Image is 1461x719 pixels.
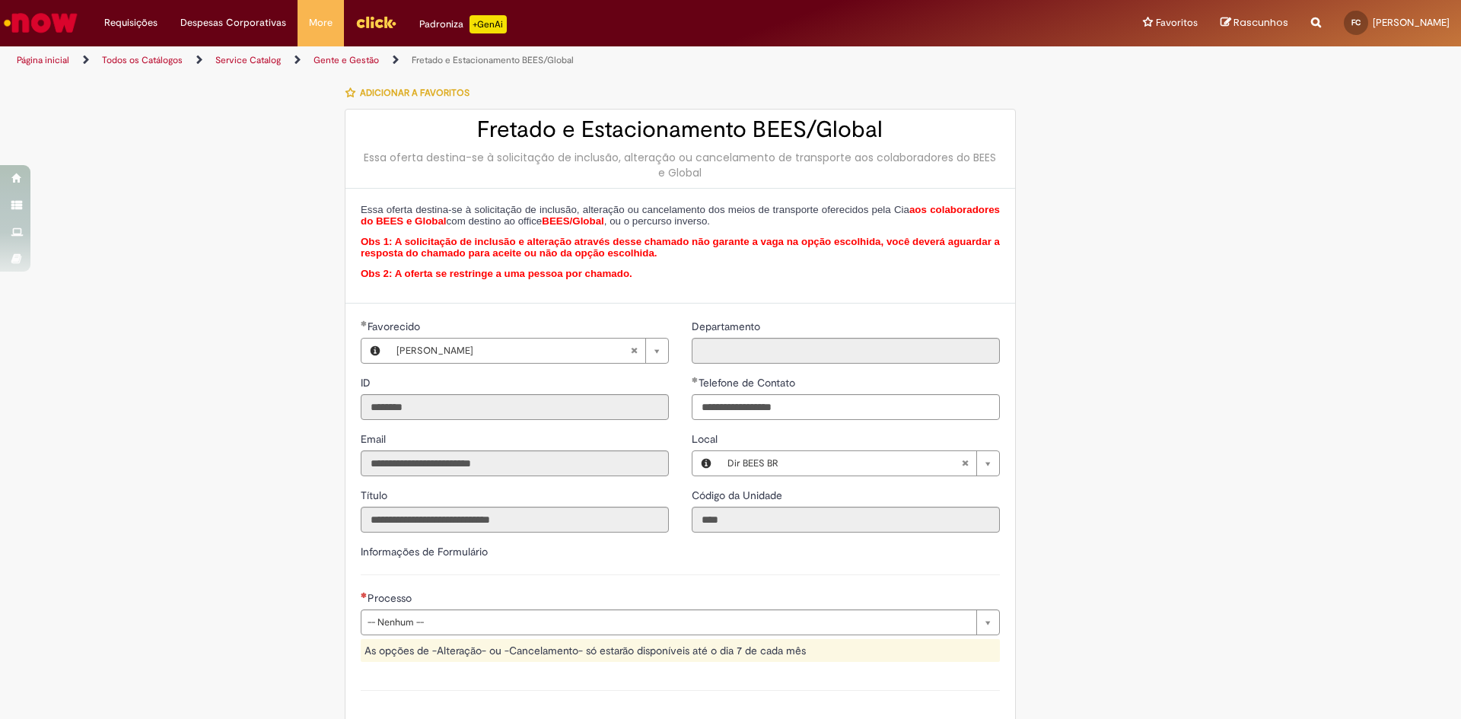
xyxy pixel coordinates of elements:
label: Somente leitura - Email [361,431,389,447]
a: Service Catalog [215,54,281,66]
img: click_logo_yellow_360x200.png [355,11,396,33]
span: Somente leitura - Departamento [692,320,763,333]
h2: Fretado e Estacionamento BEES/Global [361,117,1000,142]
span: [PERSON_NAME] [396,339,630,363]
ul: Trilhas de página [11,46,963,75]
input: Código da Unidade [692,507,1000,533]
span: Somente leitura - Código da Unidade [692,488,785,502]
span: Telefone de Contato [699,376,798,390]
label: Somente leitura - Título [361,488,390,503]
label: Somente leitura - Código da Unidade [692,488,785,503]
span: Somente leitura - ID [361,376,374,390]
label: Informações de Formulário [361,545,488,558]
span: Obs 2: A oferta se restringe a uma pessoa por chamado. [361,268,632,279]
span: Local [692,432,721,446]
a: Fretado e Estacionamento BEES/Global [412,54,574,66]
a: Rascunhos [1221,16,1288,30]
button: Adicionar a Favoritos [345,77,478,109]
a: Todos os Catálogos [102,54,183,66]
span: Processo [368,591,415,605]
span: [PERSON_NAME] [1373,16,1450,29]
img: ServiceNow [2,8,80,38]
div: Essa oferta destina-se à solicitação de inclusão, alteração ou cancelamento de transporte aos col... [361,150,1000,180]
span: Necessários [361,592,368,598]
span: Necessários - Favorecido [368,320,423,333]
abbr: Limpar campo Favorecido [622,339,645,363]
label: Somente leitura - Departamento [692,319,763,334]
span: More [309,15,333,30]
span: Despesas Corporativas [180,15,286,30]
span: Obrigatório Preenchido [361,320,368,326]
span: aos colaboradores do BEES e Global [361,204,1000,227]
button: Local, Visualizar este registro Dir BEES BR [692,451,720,476]
a: [PERSON_NAME]Limpar campo Favorecido [389,339,668,363]
span: Dir BEES BR [727,451,961,476]
button: Favorecido, Visualizar este registro Felipe Gustavo Messias Da Cruz [361,339,389,363]
span: BEES/Global [542,215,603,227]
span: -- Nenhum -- [368,610,969,635]
input: Título [361,507,669,533]
span: FC [1351,17,1361,27]
a: Página inicial [17,54,69,66]
input: Departamento [692,338,1000,364]
span: Somente leitura - Email [361,432,389,446]
span: Somente leitura - Título [361,488,390,502]
a: Gente e Gestão [314,54,379,66]
input: Telefone de Contato [692,394,1000,420]
span: Obrigatório Preenchido [692,377,699,383]
a: Dir BEES BRLimpar campo Local [720,451,999,476]
span: Essa oferta destina-se à solicitação de inclusão, alteração ou cancelamento dos meios de transpor... [361,204,1000,227]
div: As opções de -Alteração- ou -Cancelamento- só estarão disponíveis até o dia 7 de cada mês [361,639,1000,662]
span: Adicionar a Favoritos [360,87,469,99]
input: Email [361,450,669,476]
p: +GenAi [469,15,507,33]
span: Requisições [104,15,158,30]
input: ID [361,394,669,420]
span: Rascunhos [1233,15,1288,30]
abbr: Limpar campo Local [953,451,976,476]
label: Somente leitura - ID [361,375,374,390]
span: Obs 1: A solicitação de inclusão e alteração através desse chamado não garante a vaga na opção es... [361,236,1000,259]
span: Favoritos [1156,15,1198,30]
div: Padroniza [419,15,507,33]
